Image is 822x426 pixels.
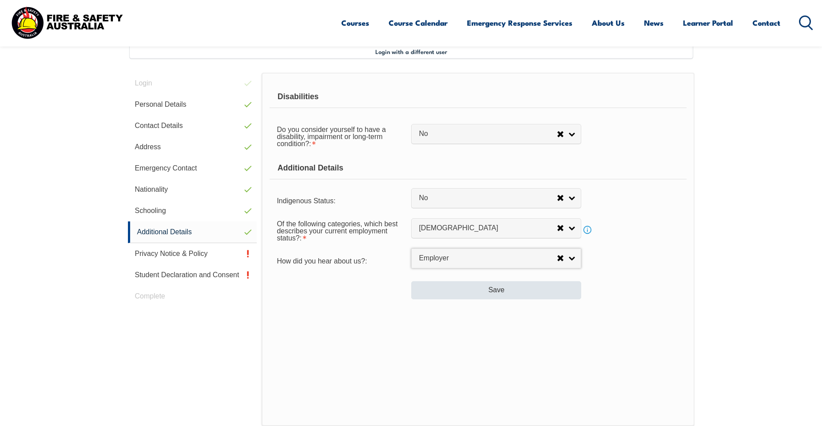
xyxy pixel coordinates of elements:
[277,126,386,147] span: Do you consider yourself to have a disability, impairment or long-term condition?:
[128,264,257,286] a: Student Declaration and Consent
[277,197,336,205] span: Indigenous Status:
[419,194,557,203] span: No
[128,94,257,115] a: Personal Details
[277,220,397,242] span: Of the following categories, which best describes your current employment status?:
[277,257,367,265] span: How did you hear about us?:
[128,115,257,136] a: Contact Details
[128,158,257,179] a: Emergency Contact
[128,243,257,264] a: Privacy Notice & Policy
[128,179,257,200] a: Nationality
[419,224,557,233] span: [DEMOGRAPHIC_DATA]
[467,11,572,35] a: Emergency Response Services
[341,11,369,35] a: Courses
[581,224,594,236] a: Info
[419,129,557,139] span: No
[419,254,557,263] span: Employer
[128,200,257,221] a: Schooling
[128,221,257,243] a: Additional Details
[270,157,686,179] div: Additional Details
[128,136,257,158] a: Address
[644,11,664,35] a: News
[375,48,447,55] span: Login with a different user
[683,11,733,35] a: Learner Portal
[411,281,581,299] button: Save
[270,86,686,108] div: Disabilities
[270,214,411,246] div: Of the following categories, which best describes your current employment status? is required.
[753,11,780,35] a: Contact
[270,120,411,152] div: Do you consider yourself to have a disability, impairment or long-term condition? is required.
[592,11,625,35] a: About Us
[389,11,448,35] a: Course Calendar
